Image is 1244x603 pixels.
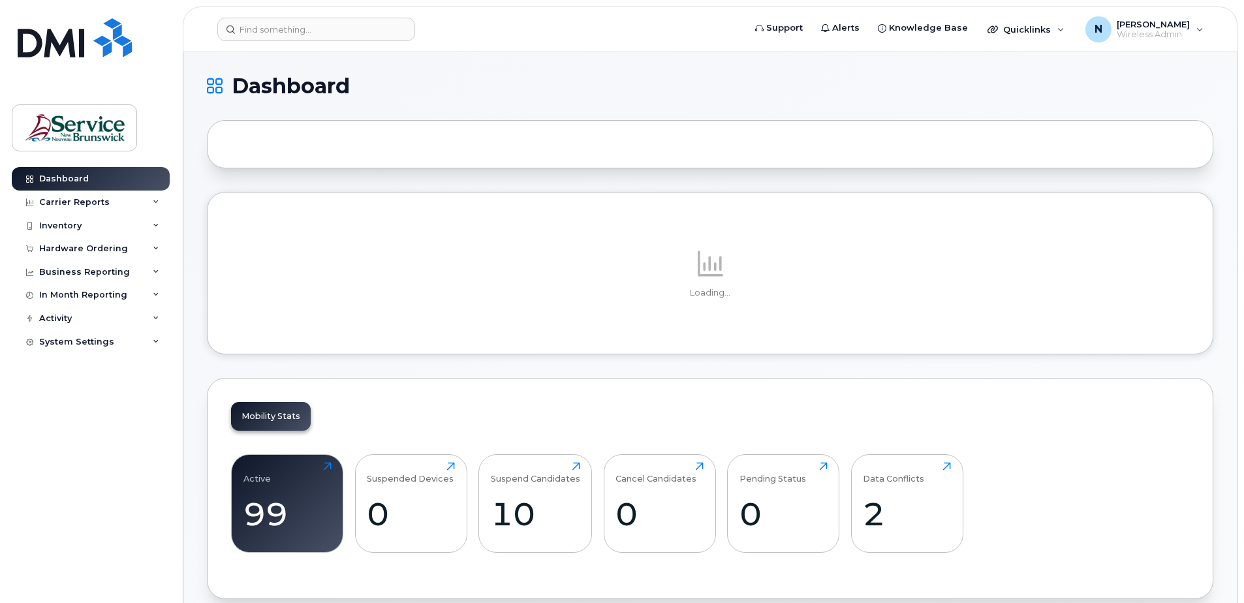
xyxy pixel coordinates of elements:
div: Suspend Candidates [491,462,580,484]
a: Active99 [243,462,332,546]
a: Pending Status0 [739,462,828,546]
div: Cancel Candidates [615,462,696,484]
div: Data Conflicts [863,462,924,484]
div: 0 [367,495,455,533]
div: 2 [863,495,951,533]
div: 0 [615,495,704,533]
span: Dashboard [232,76,350,96]
div: Suspended Devices [367,462,454,484]
p: Loading... [231,287,1189,299]
div: 0 [739,495,828,533]
a: Suspended Devices0 [367,462,455,546]
a: Suspend Candidates10 [491,462,580,546]
div: Active [243,462,271,484]
a: Cancel Candidates0 [615,462,704,546]
div: 10 [491,495,580,533]
a: Data Conflicts2 [863,462,951,546]
div: Pending Status [739,462,806,484]
div: 99 [243,495,332,533]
